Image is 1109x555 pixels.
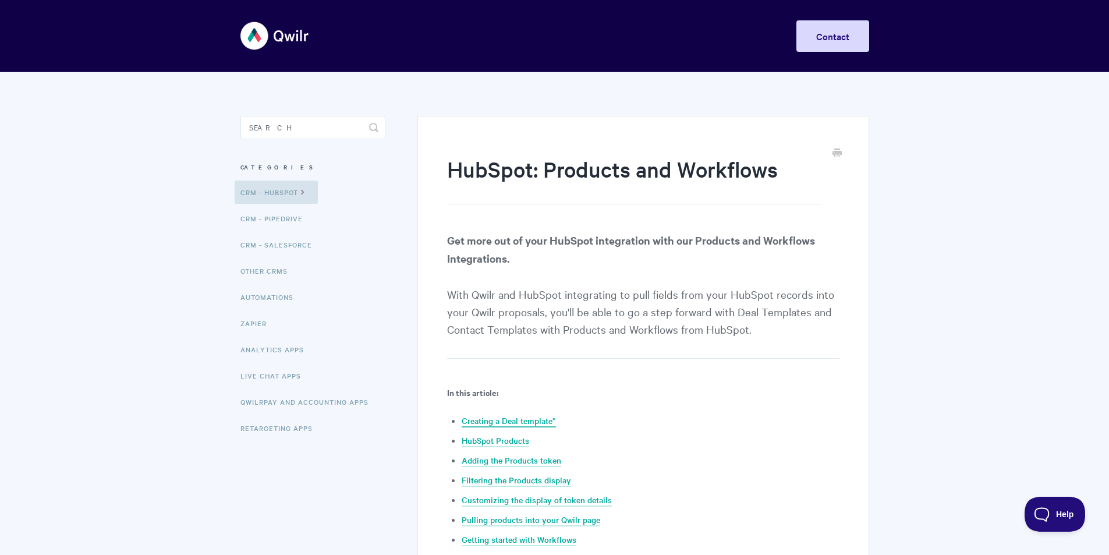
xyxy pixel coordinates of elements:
[240,338,313,361] a: Analytics Apps
[796,20,869,52] a: Contact
[240,259,296,282] a: Other CRMs
[447,233,815,266] strong: Get more out of your HubSpot integration with our Products and Workflows Integrations.
[240,14,310,58] img: Qwilr Help Center
[240,312,275,335] a: Zapier
[832,147,842,160] a: Print this Article
[240,285,302,309] a: Automations
[240,364,310,387] a: Live Chat Apps
[462,454,561,467] a: Adding the Products token
[462,494,612,507] a: Customizing the display of token details
[240,233,321,256] a: CRM - Salesforce
[462,415,556,427] a: Creating a Deal template*
[447,154,821,204] h1: HubSpot: Products and Workflows
[462,434,529,447] a: HubSpot Products
[240,207,311,230] a: CRM - Pipedrive
[462,514,600,526] a: Pulling products into your Qwilr page
[240,416,321,440] a: Retargeting Apps
[462,533,576,546] a: Getting started with Workflows
[240,116,385,139] input: Search
[447,386,498,398] b: In this article:
[462,474,571,487] a: Filtering the Products display
[240,157,385,178] h3: Categories
[235,181,318,204] a: CRM - HubSpot
[240,390,377,413] a: QwilrPay and Accounting Apps
[447,231,839,359] p: With Qwilr and HubSpot integrating to pull fields from your HubSpot records into your Qwilr propo...
[1025,497,1086,532] iframe: Toggle Customer Support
